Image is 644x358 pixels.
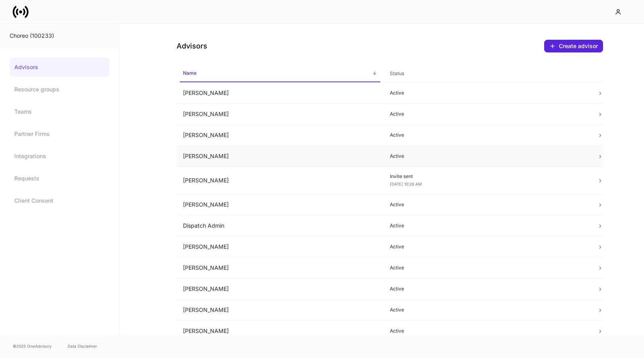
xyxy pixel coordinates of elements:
span: © 2025 OneAdvisory [13,343,52,349]
span: [DATE] 10:28 AM [390,182,422,186]
p: Active [390,201,584,208]
div: Choreo (100233) [10,32,109,40]
a: Teams [10,102,109,121]
td: [PERSON_NAME] [177,321,384,342]
a: Data Disclaimer [68,343,97,349]
p: Active [390,90,584,96]
p: Active [390,307,584,313]
p: Active [390,111,584,117]
td: [PERSON_NAME] [177,300,384,321]
td: [PERSON_NAME] [177,194,384,215]
div: Create advisor [549,43,598,49]
td: [PERSON_NAME] [177,83,384,104]
td: [PERSON_NAME] [177,146,384,167]
h6: Name [183,69,197,77]
h4: Advisors [177,41,207,51]
td: [PERSON_NAME] [177,167,384,194]
a: Partner Firms [10,124,109,143]
td: [PERSON_NAME] [177,104,384,125]
td: [PERSON_NAME] [177,257,384,279]
p: Active [390,286,584,292]
p: Active [390,153,584,159]
p: Active [390,265,584,271]
a: Advisors [10,58,109,77]
span: Status [387,66,588,82]
td: Dispatch Admin [177,215,384,236]
a: Integrations [10,147,109,166]
a: Resource groups [10,80,109,99]
td: [PERSON_NAME] [177,236,384,257]
td: [PERSON_NAME] [177,279,384,300]
p: Active [390,223,584,229]
p: Active [390,244,584,250]
h6: Status [390,70,404,77]
p: Invite sent [390,173,584,180]
button: Create advisor [544,40,603,52]
span: Name [180,65,381,82]
a: Client Consent [10,191,109,210]
td: [PERSON_NAME] [177,125,384,146]
a: Requests [10,169,109,188]
p: Active [390,328,584,334]
p: Active [390,132,584,138]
